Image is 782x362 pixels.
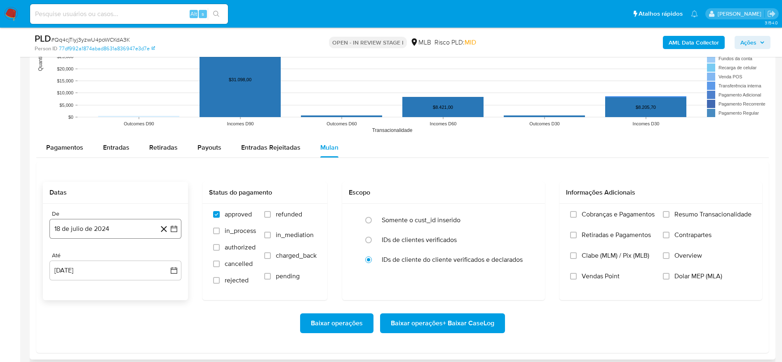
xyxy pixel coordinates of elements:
[434,38,476,47] span: Risco PLD:
[35,32,51,45] b: PLD
[765,19,778,26] span: 3.154.0
[663,36,725,49] button: AML Data Collector
[51,35,130,44] span: # Qq4cjTiyj3yzwU4poWCKdA3K
[202,10,204,18] span: s
[691,10,698,17] a: Notificações
[59,45,155,52] a: 77df992a1874abad8631a836947e3d7e
[30,9,228,19] input: Pesquise usuários ou casos...
[190,10,197,18] span: Alt
[465,38,476,47] span: MID
[718,10,764,18] p: lucas.santiago@mercadolivre.com
[740,36,756,49] span: Ações
[35,45,57,52] b: Person ID
[767,9,776,18] a: Sair
[735,36,770,49] button: Ações
[329,37,407,48] p: OPEN - IN REVIEW STAGE I
[639,9,683,18] span: Atalhos rápidos
[669,36,719,49] b: AML Data Collector
[410,38,431,47] div: MLB
[208,8,225,20] button: search-icon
